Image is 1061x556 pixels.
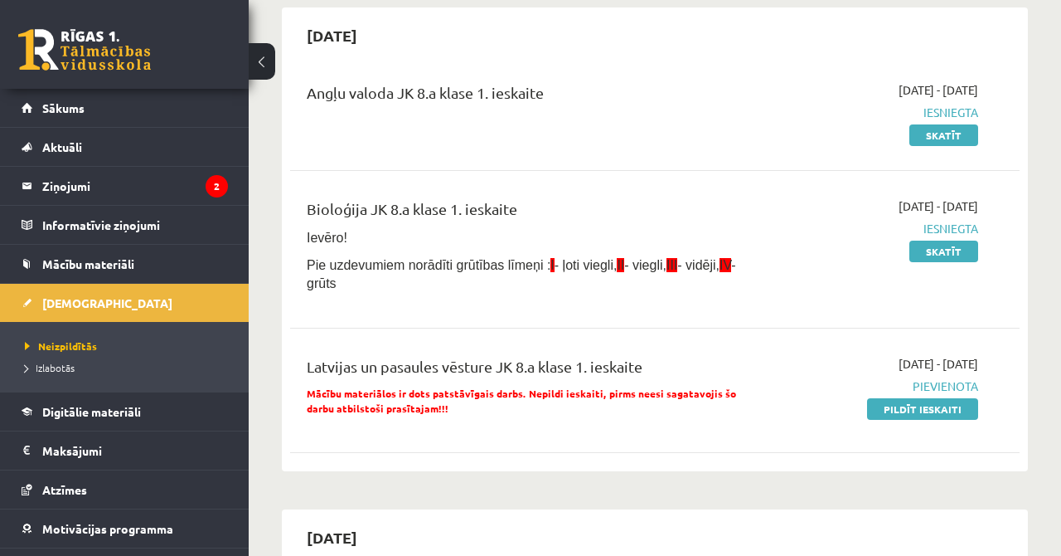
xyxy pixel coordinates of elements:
span: Mācību materiālos ir dots patstāvīgais darbs. Nepildi ieskaiti, pirms neesi sagatavojis šo darbu ... [307,387,736,415]
span: Atzīmes [42,482,87,497]
legend: Maksājumi [42,432,228,470]
span: [DATE] - [DATE] [899,198,978,215]
span: Pie uzdevumiem norādīti grūtības līmeņi : - ļoti viegli, - viegli, - vidēji, - grūts [307,258,736,290]
a: Skatīt [909,124,978,146]
a: Rīgas 1. Tālmācības vidusskola [18,29,151,71]
h2: [DATE] [290,16,374,55]
a: Motivācijas programma [22,510,228,548]
span: Sākums [42,100,85,115]
a: Izlabotās [25,360,232,375]
span: [DEMOGRAPHIC_DATA] [42,295,172,310]
span: Iesniegta [771,104,978,121]
i: 2 [206,175,228,198]
span: Aktuāli [42,139,82,154]
a: Digitālie materiāli [22,393,228,431]
a: Neizpildītās [25,339,232,354]
legend: Informatīvie ziņojumi [42,206,228,244]
span: [DATE] - [DATE] [899,81,978,99]
a: Sākums [22,89,228,127]
span: Iesniegta [771,220,978,237]
a: Atzīmes [22,471,228,509]
div: Bioloģija JK 8.a klase 1. ieskaite [307,198,746,228]
span: Neizpildītās [25,339,97,353]
span: Mācību materiāli [42,256,134,271]
span: Pievienota [771,378,978,395]
a: Aktuāli [22,128,228,166]
a: Mācību materiāli [22,245,228,283]
span: III [666,258,677,272]
div: Latvijas un pasaules vēsture JK 8.a klase 1. ieskaite [307,355,746,386]
span: [DATE] - [DATE] [899,355,978,373]
span: Izlabotās [25,361,75,374]
a: Informatīvie ziņojumi [22,206,228,244]
legend: Ziņojumi [42,167,228,205]
span: II [617,258,624,272]
a: Ziņojumi2 [22,167,228,205]
span: I [550,258,554,272]
a: Skatīt [909,241,978,262]
a: Pildīt ieskaiti [867,398,978,420]
span: Ievēro! [307,231,347,245]
span: IV [719,258,731,272]
span: Digitālie materiāli [42,404,141,419]
a: Maksājumi [22,432,228,470]
div: Angļu valoda JK 8.a klase 1. ieskaite [307,81,746,112]
span: Motivācijas programma [42,521,173,536]
a: [DEMOGRAPHIC_DATA] [22,284,228,322]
